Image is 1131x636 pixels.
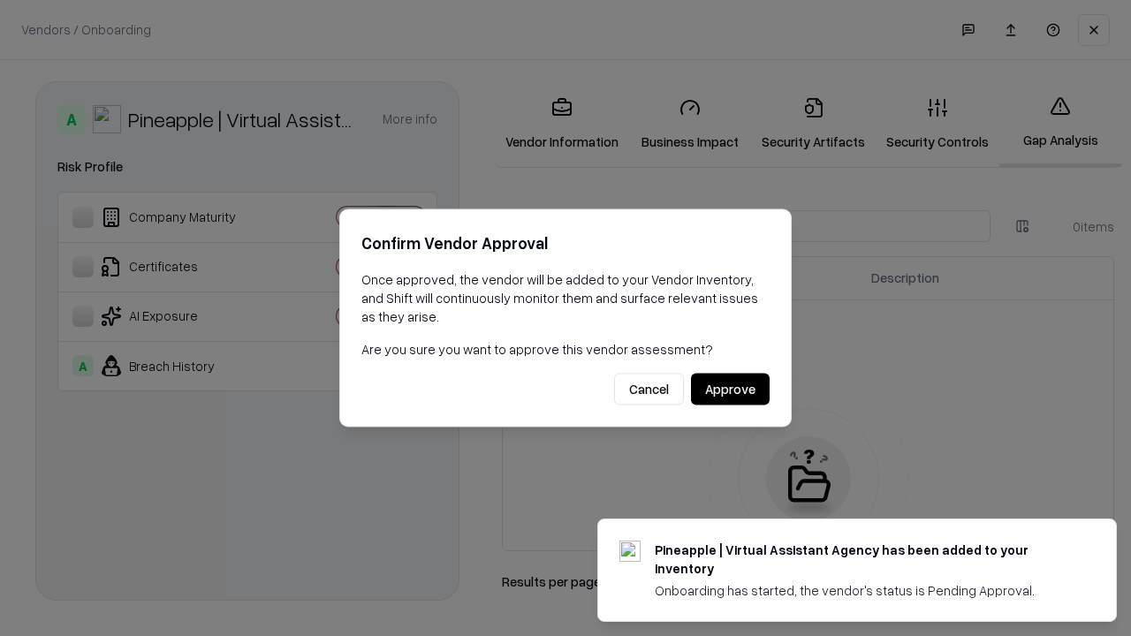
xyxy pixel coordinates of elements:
[361,231,770,256] h2: Confirm Vendor Approval
[361,340,770,359] p: Are you sure you want to approve this vendor assessment?
[619,541,641,562] img: trypineapple.com
[655,541,1074,578] div: Pineapple | Virtual Assistant Agency has been added to your inventory
[614,374,684,405] button: Cancel
[361,270,770,326] p: Once approved, the vendor will be added to your Vendor Inventory, and Shift will continuously mon...
[655,581,1074,600] div: Onboarding has started, the vendor's status is Pending Approval.
[691,374,770,405] button: Approve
